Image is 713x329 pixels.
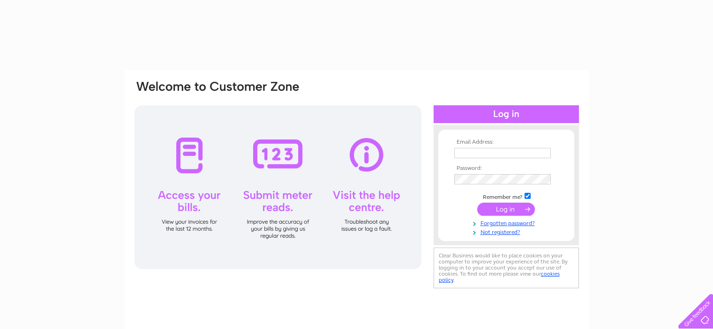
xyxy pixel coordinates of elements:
a: Not registered? [454,227,561,236]
td: Remember me? [452,191,561,201]
th: Password: [452,165,561,172]
th: Email Address: [452,139,561,146]
a: Forgotten password? [454,218,561,227]
input: Submit [477,203,535,216]
div: Clear Business would like to place cookies on your computer to improve your experience of the sit... [434,248,579,288]
a: cookies policy [439,271,560,283]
